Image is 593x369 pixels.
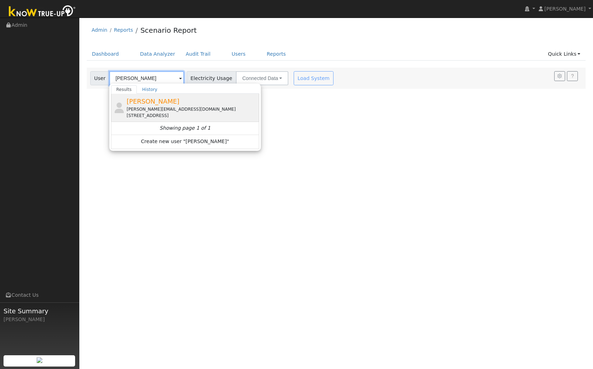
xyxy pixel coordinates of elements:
[127,98,179,105] span: [PERSON_NAME]
[37,357,42,363] img: retrieve
[111,85,137,94] a: Results
[4,306,75,316] span: Site Summary
[127,106,257,112] div: [PERSON_NAME][EMAIL_ADDRESS][DOMAIN_NAME]
[87,48,124,61] a: Dashboard
[567,71,578,81] a: Help Link
[544,6,586,12] span: [PERSON_NAME]
[4,316,75,323] div: [PERSON_NAME]
[135,48,181,61] a: Data Analyzer
[114,27,133,33] a: Reports
[90,71,110,85] span: User
[141,138,229,146] span: Create new user "[PERSON_NAME]"
[236,71,288,85] button: Connected Data
[92,27,108,33] a: Admin
[109,71,184,85] input: Select a User
[160,124,210,132] i: Showing page 1 of 1
[127,112,257,119] div: [STREET_ADDRESS]
[554,71,565,81] button: Settings
[543,48,586,61] a: Quick Links
[187,71,236,85] span: Electricity Usage
[5,4,79,20] img: Know True-Up
[181,48,216,61] a: Audit Trail
[137,85,163,94] a: History
[140,26,197,35] a: Scenario Report
[226,48,251,61] a: Users
[262,48,291,61] a: Reports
